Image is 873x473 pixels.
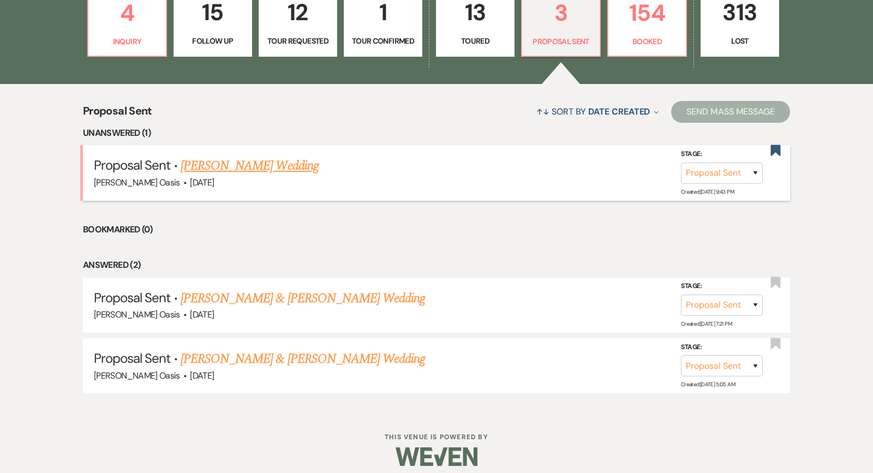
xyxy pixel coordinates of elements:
[681,148,763,160] label: Stage:
[83,103,152,126] span: Proposal Sent
[351,35,415,47] p: Tour Confirmed
[94,177,180,188] span: [PERSON_NAME] Oasis
[615,35,679,47] p: Booked
[266,35,330,47] p: Tour Requested
[94,350,171,367] span: Proposal Sent
[190,370,214,381] span: [DATE]
[94,289,171,306] span: Proposal Sent
[95,35,159,47] p: Inquiry
[94,370,180,381] span: [PERSON_NAME] Oasis
[588,106,650,117] span: Date Created
[532,97,663,126] button: Sort By Date Created
[681,280,763,292] label: Stage:
[181,289,425,308] a: [PERSON_NAME] & [PERSON_NAME] Wedding
[681,341,763,353] label: Stage:
[529,35,593,47] p: Proposal Sent
[181,156,319,176] a: [PERSON_NAME] Wedding
[190,177,214,188] span: [DATE]
[181,35,245,47] p: Follow Up
[83,126,790,140] li: Unanswered (1)
[83,258,790,272] li: Answered (2)
[681,188,734,195] span: Created: [DATE] 9:43 PM
[443,35,507,47] p: Toured
[94,157,171,173] span: Proposal Sent
[536,106,549,117] span: ↑↓
[181,349,425,369] a: [PERSON_NAME] & [PERSON_NAME] Wedding
[708,35,772,47] p: Lost
[94,309,180,320] span: [PERSON_NAME] Oasis
[190,309,214,320] span: [DATE]
[681,381,735,388] span: Created: [DATE] 5:05 AM
[681,320,732,327] span: Created: [DATE] 7:21 PM
[83,223,790,237] li: Bookmarked (0)
[671,101,790,123] button: Send Mass Message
